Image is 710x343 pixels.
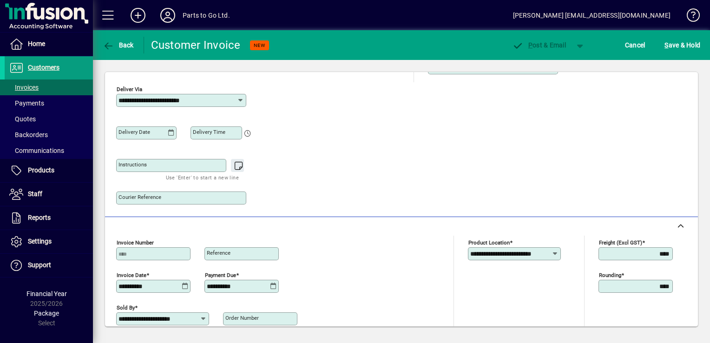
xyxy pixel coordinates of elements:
[117,239,154,245] mat-label: Invoice number
[5,206,93,230] a: Reports
[118,194,161,200] mat-label: Courier Reference
[9,147,64,154] span: Communications
[117,86,142,92] mat-label: Deliver via
[28,190,42,198] span: Staff
[599,271,621,278] mat-label: Rounding
[5,127,93,143] a: Backorders
[28,166,54,174] span: Products
[118,161,147,168] mat-label: Instructions
[9,99,44,107] span: Payments
[664,38,700,53] span: ave & Hold
[151,38,241,53] div: Customer Invoice
[5,111,93,127] a: Quotes
[26,290,67,297] span: Financial Year
[513,8,671,23] div: [PERSON_NAME] [EMAIL_ADDRESS][DOMAIN_NAME]
[28,261,51,269] span: Support
[625,38,645,53] span: Cancel
[5,143,93,158] a: Communications
[468,239,510,245] mat-label: Product location
[205,271,236,278] mat-label: Payment due
[183,8,230,23] div: Parts to Go Ltd.
[28,64,59,71] span: Customers
[5,230,93,253] a: Settings
[9,131,48,139] span: Backorders
[34,310,59,317] span: Package
[207,250,230,256] mat-label: Reference
[512,41,566,49] span: ost & Email
[680,2,698,32] a: Knowledge Base
[225,315,259,321] mat-label: Order number
[28,40,45,47] span: Home
[118,129,150,135] mat-label: Delivery date
[123,7,153,24] button: Add
[662,37,703,53] button: Save & Hold
[507,37,571,53] button: Post & Email
[5,33,93,56] a: Home
[5,79,93,95] a: Invoices
[9,84,39,91] span: Invoices
[103,41,134,49] span: Back
[5,95,93,111] a: Payments
[5,254,93,277] a: Support
[623,37,648,53] button: Cancel
[28,237,52,245] span: Settings
[599,239,642,245] mat-label: Freight (excl GST)
[193,129,225,135] mat-label: Delivery time
[117,304,135,310] mat-label: Sold by
[28,214,51,221] span: Reports
[528,41,532,49] span: P
[93,37,144,53] app-page-header-button: Back
[5,183,93,206] a: Staff
[254,42,265,48] span: NEW
[9,115,36,123] span: Quotes
[153,7,183,24] button: Profile
[664,41,668,49] span: S
[166,172,239,183] mat-hint: Use 'Enter' to start a new line
[117,271,146,278] mat-label: Invoice date
[100,37,136,53] button: Back
[5,159,93,182] a: Products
